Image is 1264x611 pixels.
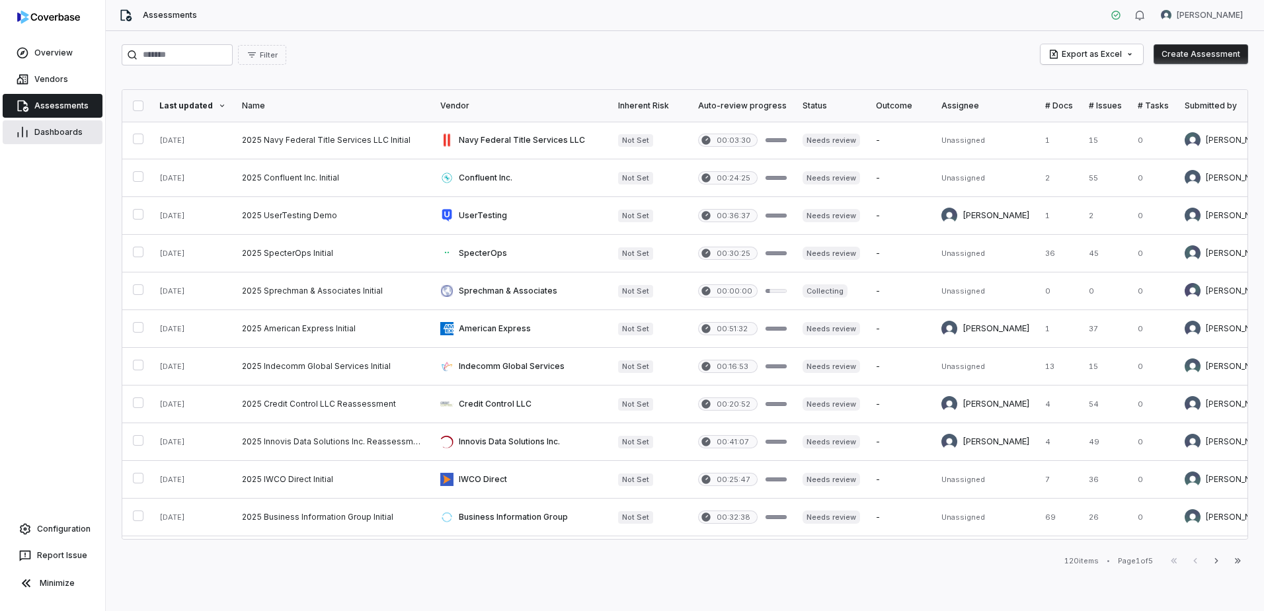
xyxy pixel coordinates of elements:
div: • [1107,556,1110,565]
img: Bridget Seagraves avatar [941,396,957,412]
span: Dashboards [34,127,83,138]
td: - [868,386,933,423]
a: Vendors [3,67,102,91]
div: Name [242,101,424,111]
span: Configuration [37,524,91,534]
a: Dashboards [3,120,102,144]
td: - [868,348,933,386]
div: 120 items [1064,556,1099,566]
div: Vendor [440,101,602,111]
span: Vendors [34,74,68,85]
div: # Issues [1089,101,1122,111]
img: Jonathan Lee avatar [1185,509,1201,525]
div: Assignee [941,101,1029,111]
img: Bridget Seagraves avatar [1185,321,1201,337]
img: Travis Helton avatar [1185,245,1201,261]
span: Minimize [40,578,75,589]
span: [PERSON_NAME] [1177,10,1243,20]
img: Curtis Nohl avatar [1161,10,1171,20]
td: - [868,272,933,310]
div: Status [803,101,860,111]
a: Assessments [3,94,102,118]
span: Assessments [34,101,89,111]
div: Inherent Risk [618,101,682,111]
div: Page 1 of 5 [1118,556,1153,566]
div: # Tasks [1138,101,1169,111]
a: Configuration [5,517,100,541]
img: Bridget Seagraves avatar [1185,434,1201,450]
img: logo-D7KZi-bG.svg [17,11,80,24]
td: - [868,197,933,235]
span: Report Issue [37,550,87,561]
div: Auto-review progress [698,101,787,111]
td: - [868,310,933,348]
img: Cassandra Burns avatar [1185,283,1201,299]
div: # Docs [1045,101,1073,111]
button: Report Issue [5,544,100,567]
td: - [868,159,933,197]
td: - [868,122,933,159]
img: Jonathan Lee avatar [1185,471,1201,487]
td: - [868,235,933,272]
span: Assessments [143,10,197,20]
button: Curtis Nohl avatar[PERSON_NAME] [1153,5,1251,25]
img: Bridget Seagraves avatar [941,434,957,450]
img: Jonathan Lee avatar [1185,358,1201,374]
td: - [868,499,933,536]
img: George Munyua avatar [1185,170,1201,186]
img: Bridget Seagraves avatar [941,321,957,337]
span: Filter [260,50,278,60]
td: - [868,461,933,499]
span: Overview [34,48,73,58]
img: Michael Violante avatar [1185,208,1201,224]
button: Filter [238,45,286,65]
div: Last updated [159,101,226,111]
img: Michael Violante avatar [941,208,957,224]
button: Minimize [5,570,100,596]
td: - [868,536,933,574]
img: Jonathan Wann avatar [1185,132,1201,148]
a: Overview [3,41,102,65]
td: - [868,423,933,461]
img: Bridget Seagraves avatar [1185,396,1201,412]
button: Export as Excel [1041,44,1143,64]
div: Outcome [876,101,926,111]
button: Create Assessment [1154,44,1248,64]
